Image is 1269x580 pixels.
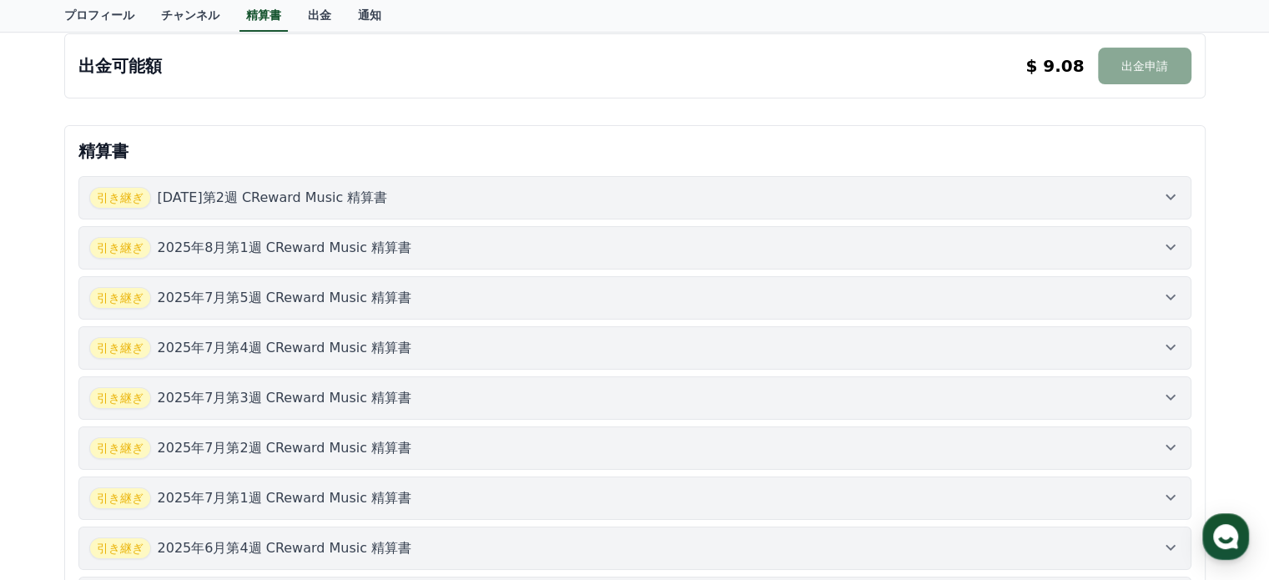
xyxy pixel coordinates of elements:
p: $ 9.08 [1025,54,1084,78]
p: 精算書 [78,139,1191,163]
button: 引き継ぎ 2025年7月第1週 CReward Music 精算書 [78,477,1191,520]
span: 引き継ぎ [89,537,151,559]
p: 2025年7月第5週 CReward Music 精算書 [158,288,412,308]
a: Messages [110,441,215,483]
p: 2025年6月第4週 CReward Music 精算書 [158,538,412,558]
p: 2025年7月第1週 CReward Music 精算書 [158,488,412,508]
span: 引き継ぎ [89,287,151,309]
button: 引き継ぎ 2025年7月第3週 CReward Music 精算書 [78,376,1191,420]
span: 引き継ぎ [89,387,151,409]
button: 引き継ぎ 2025年7月第4週 CReward Music 精算書 [78,326,1191,370]
span: 引き継ぎ [89,487,151,509]
p: 2025年7月第2週 CReward Music 精算書 [158,438,412,458]
button: 引き継ぎ 2025年7月第2週 CReward Music 精算書 [78,426,1191,470]
span: Messages [138,467,188,481]
p: [DATE]第2週 CReward Music 精算書 [158,188,388,208]
button: 引き継ぎ [DATE]第2週 CReward Music 精算書 [78,176,1191,219]
span: 引き継ぎ [89,187,151,209]
a: Home [5,441,110,483]
button: 出金申請 [1098,48,1191,84]
span: 引き継ぎ [89,237,151,259]
p: 2025年7月第3週 CReward Music 精算書 [158,388,412,408]
button: 引き継ぎ 2025年8月第1週 CReward Music 精算書 [78,226,1191,270]
button: 引き継ぎ 2025年6月第4週 CReward Music 精算書 [78,527,1191,570]
a: Settings [215,441,320,483]
span: 引き継ぎ [89,337,151,359]
span: Home [43,467,72,480]
p: 2025年7月第4週 CReward Music 精算書 [158,338,412,358]
span: 引き継ぎ [89,437,151,459]
p: 出金可能額 [78,54,162,78]
span: Settings [247,467,288,480]
p: 2025年8月第1週 CReward Music 精算書 [158,238,412,258]
button: 引き継ぎ 2025年7月第5週 CReward Music 精算書 [78,276,1191,320]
